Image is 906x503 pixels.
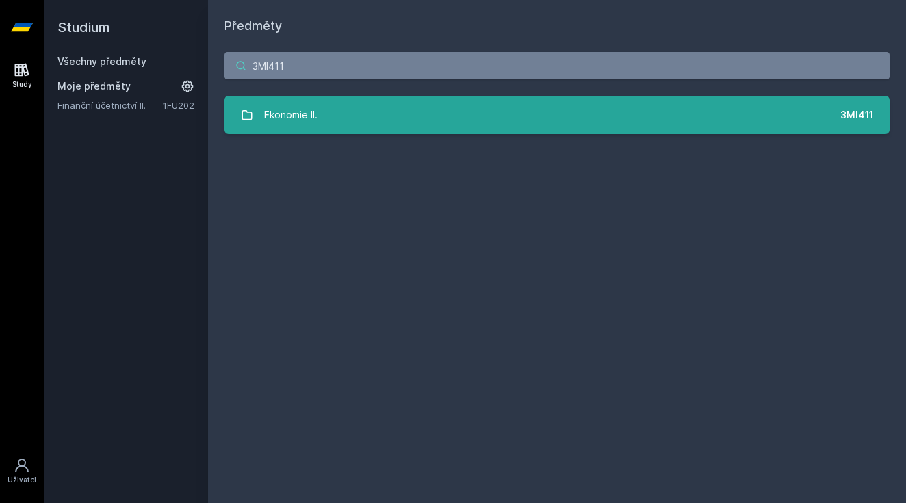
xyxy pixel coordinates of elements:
span: Moje předměty [57,79,131,93]
a: 1FU202 [163,100,194,111]
a: Všechny předměty [57,55,146,67]
div: Uživatel [8,475,36,485]
h1: Předměty [224,16,890,36]
a: Study [3,55,41,96]
a: Ekonomie II. 3MI411 [224,96,890,134]
div: Ekonomie II. [264,101,318,129]
input: Název nebo ident předmětu… [224,52,890,79]
a: Finanční účetnictví II. [57,99,163,112]
a: Uživatel [3,450,41,492]
div: Study [12,79,32,90]
div: 3MI411 [840,108,873,122]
